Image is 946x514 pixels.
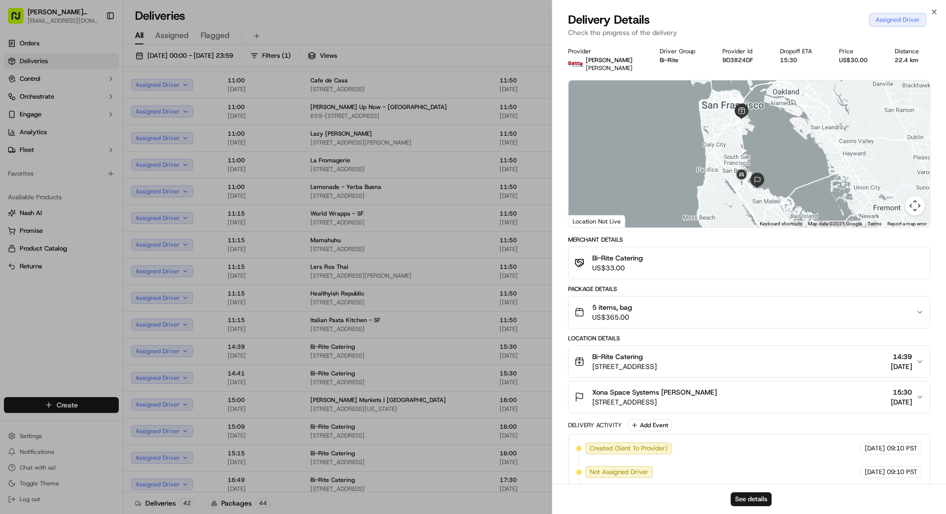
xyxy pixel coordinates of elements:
[586,56,633,64] p: [PERSON_NAME]
[780,56,823,64] div: 15:30
[891,352,912,362] span: 14:39
[10,10,30,30] img: Nash
[10,39,179,55] p: Welcome 👋
[26,64,177,74] input: Got a question? Start typing here...
[569,381,930,413] button: Xona Space Systems [PERSON_NAME][STREET_ADDRESS]15:30[DATE]
[722,47,764,55] div: Provider Id
[592,312,632,322] span: US$365.00
[592,263,643,273] span: US$33.00
[628,419,672,431] button: Add Event
[592,253,643,263] span: Bi-Rite Catering
[568,421,622,429] div: Delivery Activity
[63,153,86,161] span: 9月10日
[660,47,707,55] div: Driver Group
[868,221,881,226] a: Terms (opens in new tab)
[57,153,60,161] span: •
[83,221,91,229] div: 💻
[887,444,917,453] span: 09:10 PST
[10,94,28,112] img: 1736555255976-a54dd68f-1ca7-489b-9aae-adbdc363a1c4
[568,12,650,28] span: Delivery Details
[891,387,912,397] span: 15:30
[905,196,925,216] button: Map camera controls
[20,220,75,230] span: Knowledge Base
[63,180,86,187] span: 7月31日
[10,128,66,136] div: Past conversations
[592,362,657,371] span: [STREET_ADDRESS]
[93,220,158,230] span: API Documentation
[590,444,668,453] span: Created (Sent To Provider)
[760,220,802,227] button: Keyboard shortcuts
[660,56,707,64] div: Bi-Rite
[569,215,625,227] div: Location Not Live
[722,56,753,64] button: 9D3824DF
[568,236,930,244] div: Merchant Details
[808,221,862,226] span: Map data ©2025 Google
[569,346,930,377] button: Bi-Rite Catering[STREET_ADDRESS]14:39[DATE]
[6,217,79,234] a: 📗Knowledge Base
[891,397,912,407] span: [DATE]
[44,104,135,112] div: We're available if you need us!
[571,215,604,227] img: Google
[592,387,717,397] span: Xona Space Systems [PERSON_NAME]
[153,126,179,138] button: See all
[568,334,930,342] div: Location Details
[31,153,55,161] span: bettytllc
[586,64,633,72] span: [PERSON_NAME]
[731,492,772,506] button: See details
[168,97,179,109] button: Start new chat
[887,468,917,477] span: 09:10 PST
[568,28,930,37] p: Check the progress of the delivery
[865,468,885,477] span: [DATE]
[569,296,930,328] button: 5 items, bagUS$365.00
[592,302,632,312] span: 5 items, bag
[895,56,930,64] div: 22.4 km
[10,170,26,186] img: bettytllc
[891,362,912,371] span: [DATE]
[568,47,644,55] div: Provider
[31,180,55,187] span: bettytllc
[839,47,879,55] div: Price
[57,180,60,187] span: •
[887,221,927,226] a: Report a map error
[98,245,119,252] span: Pylon
[839,56,879,64] div: US$30.00
[44,94,162,104] div: Start new chat
[895,47,930,55] div: Distance
[10,144,26,159] img: bettytllc
[592,397,717,407] span: [STREET_ADDRESS]
[735,177,748,189] div: 1
[780,47,823,55] div: Dropoff ETA
[568,56,584,72] img: betty.jpg
[21,94,38,112] img: 4281594248423_2fcf9dad9f2a874258b8_72.png
[568,285,930,293] div: Package Details
[79,217,162,234] a: 💻API Documentation
[571,215,604,227] a: Open this area in Google Maps (opens a new window)
[10,221,18,229] div: 📗
[69,244,119,252] a: Powered byPylon
[592,352,643,362] span: Bi-Rite Catering
[865,444,885,453] span: [DATE]
[590,468,648,477] span: Not Assigned Driver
